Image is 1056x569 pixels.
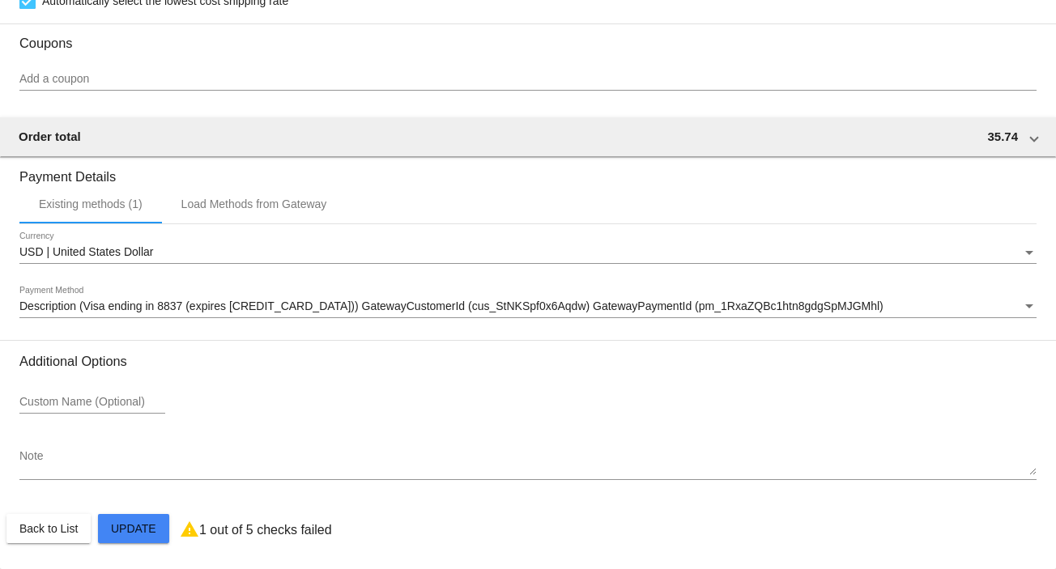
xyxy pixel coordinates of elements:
[111,522,156,535] span: Update
[98,514,169,543] button: Update
[19,130,81,143] span: Order total
[19,354,1037,369] h3: Additional Options
[19,73,1037,86] input: Add a coupon
[987,130,1018,143] span: 35.74
[19,522,78,535] span: Back to List
[19,245,153,258] span: USD | United States Dollar
[19,396,165,409] input: Custom Name (Optional)
[199,523,332,537] p: 1 out of 5 checks failed
[180,520,199,539] mat-icon: warning
[19,157,1037,185] h3: Payment Details
[19,299,884,312] span: Description (Visa ending in 8837 (expires [CREDIT_CARD_DATA])) GatewayCustomerId (cus_StNKSpf0x6A...
[19,300,1037,313] mat-select: Payment Method
[19,23,1037,51] h3: Coupons
[181,197,327,210] div: Load Methods from Gateway
[39,197,143,210] div: Existing methods (1)
[19,246,1037,259] mat-select: Currency
[6,514,91,543] button: Back to List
